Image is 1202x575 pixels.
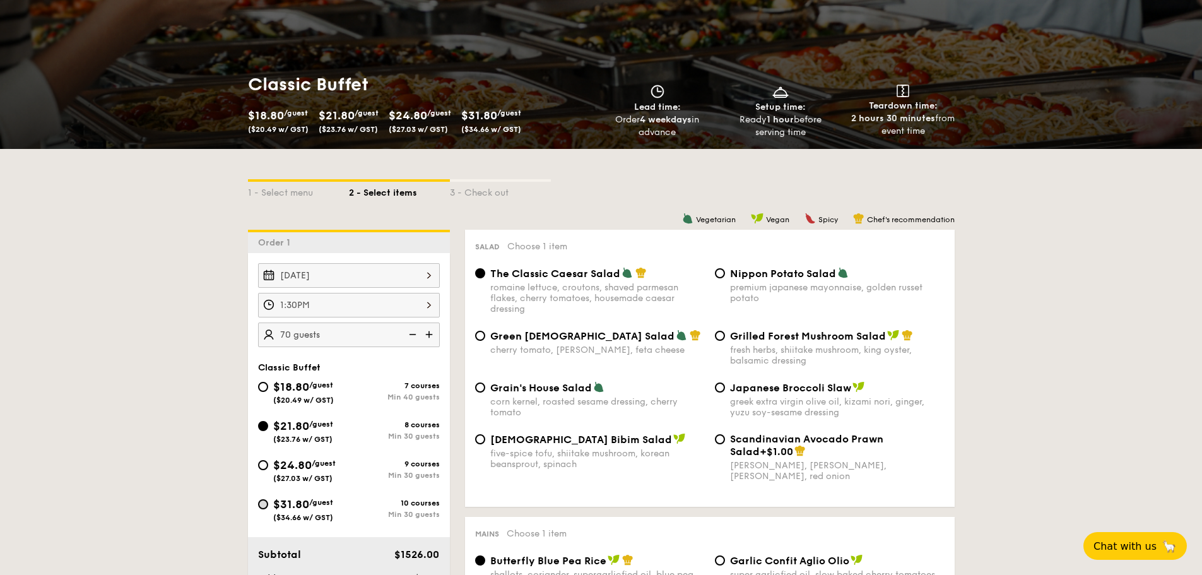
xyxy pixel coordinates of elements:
[490,555,606,567] span: Butterfly Blue Pea Rice
[258,323,440,347] input: Number of guests
[724,114,837,139] div: Ready before serving time
[309,381,333,389] span: /guest
[349,432,440,441] div: Min 30 guests
[349,510,440,519] div: Min 30 guests
[730,460,945,482] div: [PERSON_NAME], [PERSON_NAME], [PERSON_NAME], red onion
[258,382,268,392] input: $18.80/guest($20.49 w/ GST)7 coursesMin 40 guests
[751,213,763,224] img: icon-vegan.f8ff3823.svg
[851,554,863,566] img: icon-vegan.f8ff3823.svg
[635,267,647,278] img: icon-chef-hat.a58ddaea.svg
[730,330,886,342] span: Grilled Forest Mushroom Salad
[682,213,693,224] img: icon-vegetarian.fe4039eb.svg
[852,381,865,393] img: icon-vegan.f8ff3823.svg
[771,85,790,98] img: icon-dish.430c3a2e.svg
[349,459,440,468] div: 9 courses
[273,419,309,433] span: $21.80
[475,530,499,538] span: Mains
[1162,539,1177,554] span: 🦙
[902,329,913,341] img: icon-chef-hat.a58ddaea.svg
[319,125,378,134] span: ($23.76 w/ GST)
[258,237,295,248] span: Order 1
[389,109,427,122] span: $24.80
[715,331,725,341] input: Grilled Forest Mushroom Saladfresh herbs, shiitake mushroom, king oyster, balsamic dressing
[309,498,333,507] span: /guest
[349,471,440,480] div: Min 30 guests
[273,435,333,444] span: ($23.76 w/ GST)
[258,421,268,431] input: $21.80/guest($23.76 w/ GST)8 coursesMin 30 guests
[867,215,955,224] span: Chef's recommendation
[887,329,900,341] img: icon-vegan.f8ff3823.svg
[648,85,667,98] img: icon-clock.2db775ea.svg
[248,109,284,122] span: $18.80
[851,113,935,124] strong: 2 hours 30 minutes
[349,499,440,507] div: 10 courses
[461,109,497,122] span: $31.80
[730,345,945,366] div: fresh herbs, shiitake mushroom, king oyster, balsamic dressing
[837,267,849,278] img: icon-vegetarian.fe4039eb.svg
[497,109,521,117] span: /guest
[1093,540,1157,552] span: Chat with us
[696,215,736,224] span: Vegetarian
[847,112,960,138] div: from event time
[248,125,309,134] span: ($20.49 w/ GST)
[319,109,355,122] span: $21.80
[760,446,793,458] span: +$1.00
[273,497,309,511] span: $31.80
[258,548,301,560] span: Subtotal
[475,242,500,251] span: Salad
[507,528,567,539] span: Choose 1 item
[475,268,485,278] input: The Classic Caesar Saladromaine lettuce, croutons, shaved parmesan flakes, cherry tomatoes, house...
[804,213,816,224] img: icon-spicy.37a8142b.svg
[755,102,806,112] span: Setup time:
[273,474,333,483] span: ($27.03 w/ GST)
[258,263,440,288] input: Event date
[355,109,379,117] span: /guest
[248,73,596,96] h1: Classic Buffet
[258,293,440,317] input: Event time
[349,182,450,199] div: 2 - Select items
[507,241,567,252] span: Choose 1 item
[608,554,620,566] img: icon-vegan.f8ff3823.svg
[593,381,604,393] img: icon-vegetarian.fe4039eb.svg
[490,448,705,470] div: five-spice tofu, shiitake mushroom, korean beansprout, spinach
[490,282,705,314] div: romaine lettuce, croutons, shaved parmesan flakes, cherry tomatoes, housemade caesar dressing
[897,85,909,97] img: icon-teardown.65201eee.svg
[258,460,268,470] input: $24.80/guest($27.03 w/ GST)9 coursesMin 30 guests
[273,458,312,472] span: $24.80
[475,382,485,393] input: Grain's House Saladcorn kernel, roasted sesame dressing, cherry tomato
[730,282,945,304] div: premium japanese mayonnaise, golden russet potato
[273,513,333,522] span: ($34.66 w/ GST)
[312,459,336,468] span: /guest
[853,213,864,224] img: icon-chef-hat.a58ddaea.svg
[490,382,592,394] span: Grain's House Salad
[640,114,692,125] strong: 4 weekdays
[475,331,485,341] input: Green [DEMOGRAPHIC_DATA] Saladcherry tomato, [PERSON_NAME], feta cheese
[273,396,334,405] span: ($20.49 w/ GST)
[690,329,701,341] img: icon-chef-hat.a58ddaea.svg
[715,555,725,566] input: Garlic Confit Aglio Oliosuper garlicfied oil, slow baked cherry tomatoes, garden fresh thyme
[730,433,883,458] span: Scandinavian Avocado Prawn Salad
[634,102,681,112] span: Lead time:
[427,109,451,117] span: /guest
[1083,532,1187,560] button: Chat with us🦙
[601,114,714,139] div: Order in advance
[490,268,620,280] span: The Classic Caesar Salad
[461,125,521,134] span: ($34.66 w/ GST)
[349,420,440,429] div: 8 courses
[676,329,687,341] img: icon-vegetarian.fe4039eb.svg
[730,268,836,280] span: Nippon Potato Salad
[248,182,349,199] div: 1 - Select menu
[490,345,705,355] div: cherry tomato, [PERSON_NAME], feta cheese
[622,267,633,278] img: icon-vegetarian.fe4039eb.svg
[309,420,333,429] span: /guest
[869,100,938,111] span: Teardown time:
[394,548,439,560] span: $1526.00
[794,445,806,456] img: icon-chef-hat.a58ddaea.svg
[284,109,308,117] span: /guest
[730,555,849,567] span: Garlic Confit Aglio Olio
[349,393,440,401] div: Min 40 guests
[622,554,633,566] img: icon-chef-hat.a58ddaea.svg
[766,215,789,224] span: Vegan
[402,323,421,347] img: icon-reduce.1d2dbef1.svg
[715,434,725,444] input: Scandinavian Avocado Prawn Salad+$1.00[PERSON_NAME], [PERSON_NAME], [PERSON_NAME], red onion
